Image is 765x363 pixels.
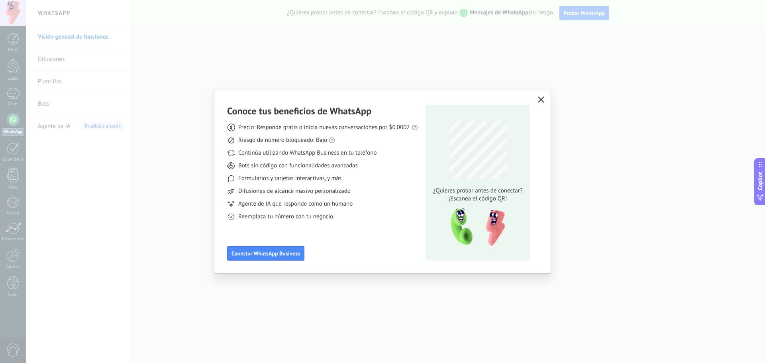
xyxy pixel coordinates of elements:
[238,187,351,195] span: Difusiones de alcance masivo personalizado
[238,124,410,131] span: Precio: Responde gratis o inicia nuevas conversaciones por $0.0002
[231,251,300,256] span: Conectar WhatsApp Business
[238,175,341,182] span: Formularios y tarjetas interactivas, y más
[238,213,333,221] span: Reemplaza tu número con tu negocio
[227,105,371,117] h3: Conoce tus beneficios de WhatsApp
[431,187,525,195] span: ¿Quieres probar antes de conectar?
[227,246,304,261] button: Conectar WhatsApp Business
[238,200,353,208] span: Agente de IA que responde como un humano
[238,149,377,157] span: Continúa utilizando WhatsApp Business en tu teléfono
[238,136,327,144] span: Riesgo de número bloqueado: Bajo
[444,206,507,249] img: qr-pic-1x.png
[756,172,764,190] span: Copilot
[238,162,358,170] span: Bots sin código con funcionalidades avanzadas
[431,195,525,203] span: ¡Escanea el código QR!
